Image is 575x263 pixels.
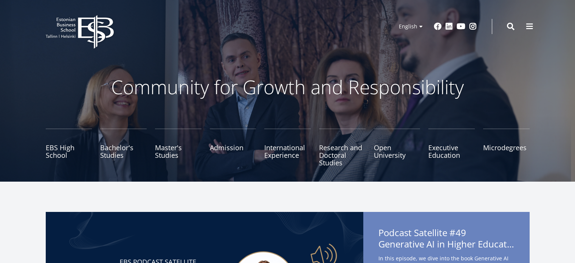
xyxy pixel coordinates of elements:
[434,23,442,30] a: Facebook
[264,129,311,167] a: International Experience
[378,238,515,250] span: Generative AI in Higher Education: The Good, the Bad, and the Ugly
[100,129,147,167] a: Bachelor's Studies
[378,227,515,252] span: Podcast Satellite #49
[46,129,92,167] a: EBS High School
[155,129,201,167] a: Master's Studies
[428,129,475,167] a: Executive Education
[469,23,477,30] a: Instagram
[319,129,366,167] a: Research and Doctoral Studies
[87,76,488,98] p: Community for Growth and Responsibility
[457,23,465,30] a: Youtube
[374,129,420,167] a: Open University
[445,23,453,30] a: Linkedin
[483,129,530,167] a: Microdegrees
[210,129,256,167] a: Admission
